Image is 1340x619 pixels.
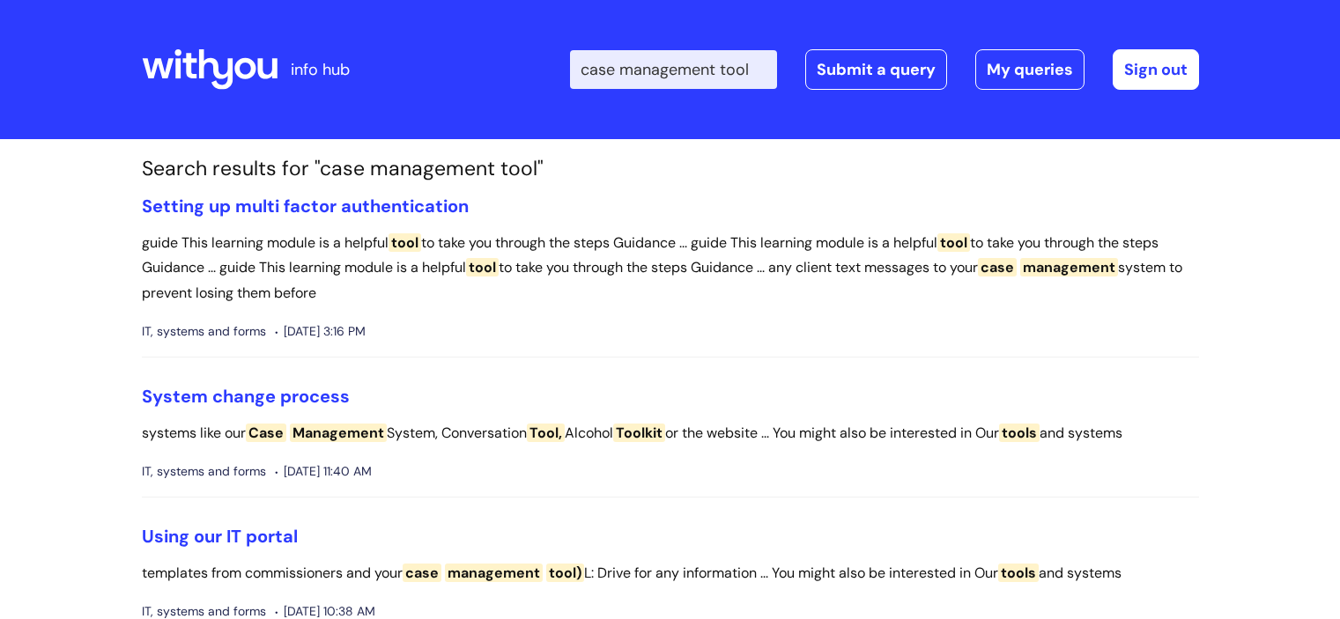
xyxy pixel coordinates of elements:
span: tool) [546,564,584,582]
h1: Search results for "case management tool" [142,157,1199,181]
a: Using our IT portal [142,525,298,548]
span: tool [937,233,970,252]
p: guide This learning module is a helpful to take you through the steps Guidance ... guide This lea... [142,231,1199,306]
span: tool [389,233,421,252]
a: Setting up multi factor authentication [142,195,469,217]
a: Submit a query [805,49,947,90]
span: Case [246,424,286,442]
p: systems like our System, Conversation Alcohol or the website ... You might also be interested in ... [142,421,1199,446]
a: System change process [142,385,350,408]
a: My queries [975,49,1085,90]
input: Search [570,50,777,89]
span: Tool, [527,424,565,442]
a: Sign out [1113,49,1199,90]
span: IT, systems and forms [142,461,266,483]
p: info hub [291,55,350,84]
span: [DATE] 11:40 AM [275,461,372,483]
span: tools [998,564,1039,582]
span: management [445,564,543,582]
span: Toolkit [613,424,665,442]
span: IT, systems and forms [142,321,266,343]
span: tools [999,424,1040,442]
span: management [1020,258,1118,276]
p: templates from commissioners and your L: Drive for any information ... You might also be interest... [142,561,1199,586]
div: | - [570,49,1199,90]
span: case [403,564,441,582]
span: Management [290,424,387,442]
span: case [978,258,1017,276]
span: tool [466,258,499,276]
span: [DATE] 3:16 PM [275,321,366,343]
